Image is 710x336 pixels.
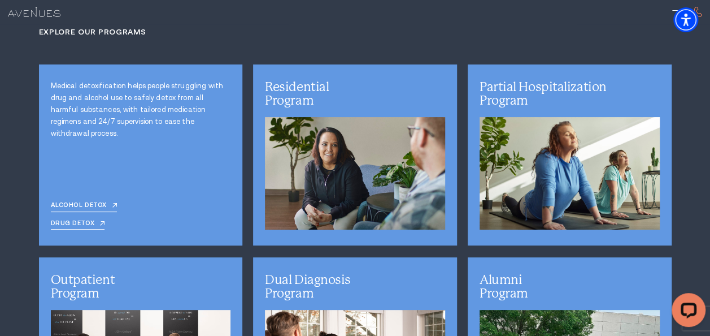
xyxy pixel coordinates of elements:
a: Drug Detox [51,220,105,230]
p: Medical detoxification helps people struggling with drug and alcohol use to safely detox from all... [51,80,231,140]
a: Alcohol Detox [51,202,117,212]
a: EXPLORE OUR PROGRAMS [39,27,146,36]
iframe: LiveChat chat widget [663,288,710,336]
div: Accessibility Menu [673,7,698,32]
